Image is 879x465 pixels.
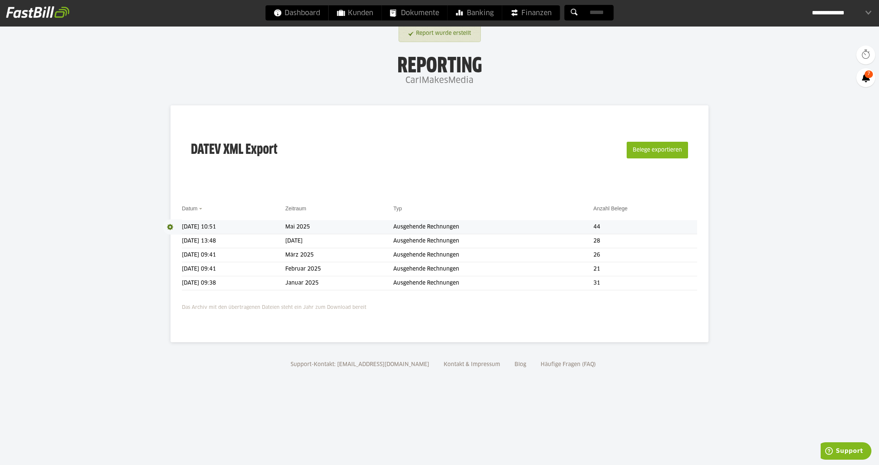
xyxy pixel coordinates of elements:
[393,276,593,290] td: Ausgehende Rechnungen
[199,208,204,210] img: sort_desc.gif
[285,248,393,262] td: März 2025
[329,5,382,20] a: Kunden
[76,53,803,73] h1: Reporting
[337,5,373,20] span: Kunden
[448,5,502,20] a: Banking
[393,205,402,211] a: Typ
[390,5,439,20] span: Dokumente
[593,248,697,262] td: 26
[285,234,393,248] td: [DATE]
[856,68,875,87] a: 7
[821,442,871,461] iframe: Öffnet ein Widget, in dem Sie weitere Informationen finden
[393,234,593,248] td: Ausgehende Rechnungen
[393,262,593,276] td: Ausgehende Rechnungen
[274,5,320,20] span: Dashboard
[382,5,447,20] a: Dokumente
[408,27,471,41] a: Report wurde erstellt
[182,248,285,262] td: [DATE] 09:41
[593,276,697,290] td: 31
[266,5,328,20] a: Dashboard
[182,300,697,312] p: Das Archiv mit den übertragenen Dateien steht ein Jahr zum Download bereit
[441,362,503,367] a: Kontakt & Impressum
[593,262,697,276] td: 21
[285,220,393,234] td: Mai 2025
[511,5,552,20] span: Finanzen
[285,205,306,211] a: Zeitraum
[182,205,197,211] a: Datum
[182,220,285,234] td: [DATE] 10:51
[593,205,627,211] a: Anzahl Belege
[288,362,432,367] a: Support-Kontakt: [EMAIL_ADDRESS][DOMAIN_NAME]
[393,220,593,234] td: Ausgehende Rechnungen
[191,126,277,174] h3: DATEV XML Export
[512,362,529,367] a: Blog
[502,5,560,20] a: Finanzen
[182,234,285,248] td: [DATE] 13:48
[285,262,393,276] td: Februar 2025
[6,6,69,18] img: fastbill_logo_white.png
[593,220,697,234] td: 44
[538,362,599,367] a: Häufige Fragen (FAQ)
[456,5,494,20] span: Banking
[182,276,285,290] td: [DATE] 09:38
[627,142,688,158] button: Belege exportieren
[285,276,393,290] td: Januar 2025
[182,262,285,276] td: [DATE] 09:41
[393,248,593,262] td: Ausgehende Rechnungen
[865,70,873,78] span: 7
[593,234,697,248] td: 28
